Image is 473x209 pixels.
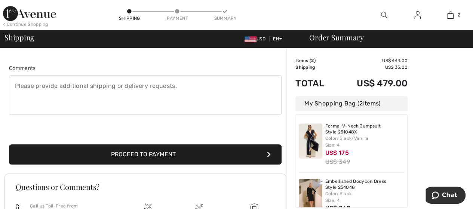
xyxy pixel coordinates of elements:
td: Total [295,71,336,96]
img: Formal V-Neck Jumpsuit Style 251048X [299,123,322,159]
div: Color: Black Size: 4 [325,190,405,204]
span: Shipping [4,34,34,41]
td: US$ 35.00 [336,64,408,71]
td: US$ 479.00 [336,71,408,96]
div: Color: Black/Vanilla Size: 4 [325,135,405,148]
img: My Bag [447,10,454,19]
s: US$ 349 [325,158,350,165]
td: Items ( ) [295,57,336,64]
img: 1ère Avenue [3,6,56,21]
td: US$ 444.00 [336,57,408,64]
span: EN [273,36,282,42]
img: My Info [414,10,421,19]
a: 2 [434,10,467,19]
span: 2 [359,100,363,107]
iframe: Opens a widget where you can chat to one of our agents [426,187,466,205]
h3: Questions or Comments? [16,183,275,191]
div: Comments [9,64,282,72]
div: Shipping [118,15,141,22]
a: Embellished Bodycon Dress Style 254048 [325,179,405,190]
a: Sign In [408,10,427,20]
div: Payment [166,15,188,22]
a: Formal V-Neck Jumpsuit Style 251048X [325,123,405,135]
button: Proceed to Payment [9,144,282,165]
div: Order Summary [300,34,469,41]
img: US Dollar [245,36,257,42]
div: < Continue Shopping [3,21,48,28]
div: Summary [214,15,236,22]
span: US$ 175 [325,149,349,156]
td: Shipping [295,64,336,71]
span: 2 [311,58,314,63]
img: search the website [381,10,387,19]
span: 2 [457,12,460,18]
div: My Shopping Bag ( Items) [295,96,408,111]
span: USD [245,36,268,42]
